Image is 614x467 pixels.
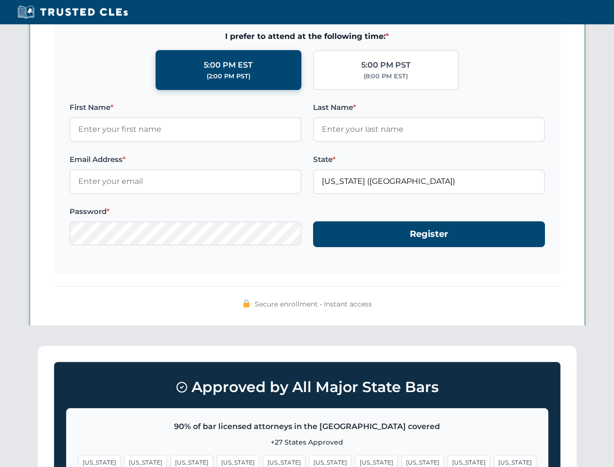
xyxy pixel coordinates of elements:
[243,300,250,307] img: 🔒
[70,206,301,217] label: Password
[70,154,301,165] label: Email Address
[255,299,372,309] span: Secure enrollment • Instant access
[313,117,545,142] input: Enter your last name
[70,102,301,113] label: First Name
[313,102,545,113] label: Last Name
[313,154,545,165] label: State
[66,374,548,400] h3: Approved by All Major State Bars
[15,5,131,19] img: Trusted CLEs
[313,221,545,247] button: Register
[70,117,301,142] input: Enter your first name
[361,59,411,72] div: 5:00 PM PST
[313,169,545,194] input: Florida (FL)
[204,59,253,72] div: 5:00 PM EST
[70,169,301,194] input: Enter your email
[207,72,250,81] div: (2:00 PM PST)
[78,420,536,433] p: 90% of bar licensed attorneys in the [GEOGRAPHIC_DATA] covered
[364,72,408,81] div: (8:00 PM EST)
[78,437,536,448] p: +27 States Approved
[70,30,545,43] span: I prefer to attend at the following time:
